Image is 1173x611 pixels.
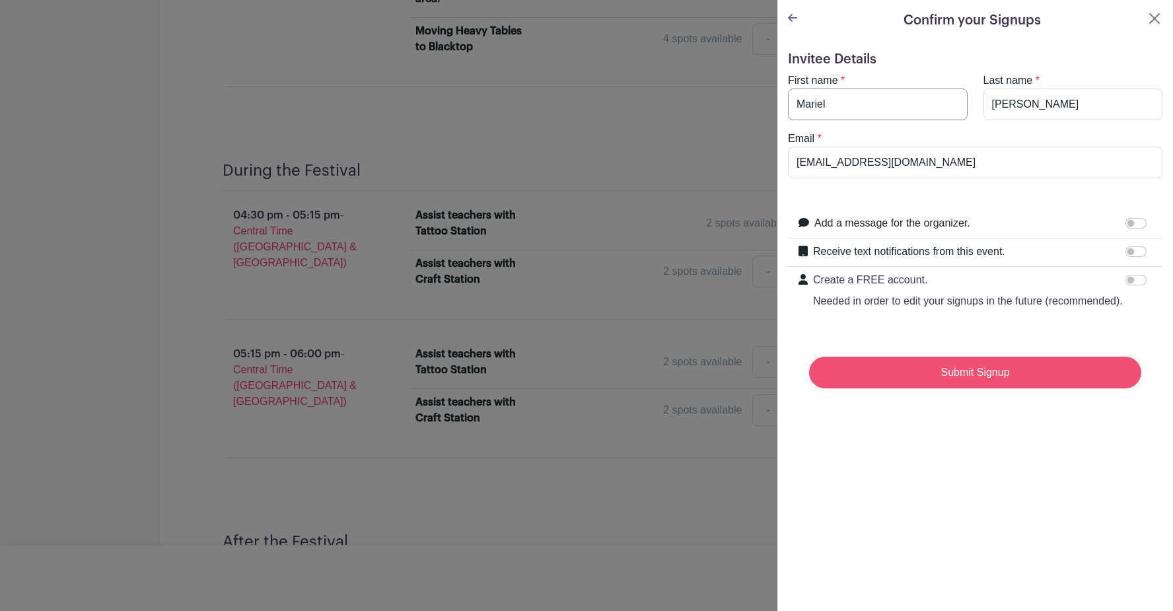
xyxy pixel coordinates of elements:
label: First name [788,73,838,89]
p: Create a FREE account. [813,272,1123,288]
input: Submit Signup [809,357,1141,388]
label: Email [788,131,814,147]
label: Add a message for the organizer. [814,215,970,231]
label: Receive text notifications from this event. [813,244,1005,260]
h5: Confirm your Signups [904,11,1041,30]
label: Last name [983,73,1033,89]
button: Close [1147,11,1162,26]
p: Needed in order to edit your signups in the future (recommended). [813,293,1123,309]
h5: Invitee Details [788,52,1162,67]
